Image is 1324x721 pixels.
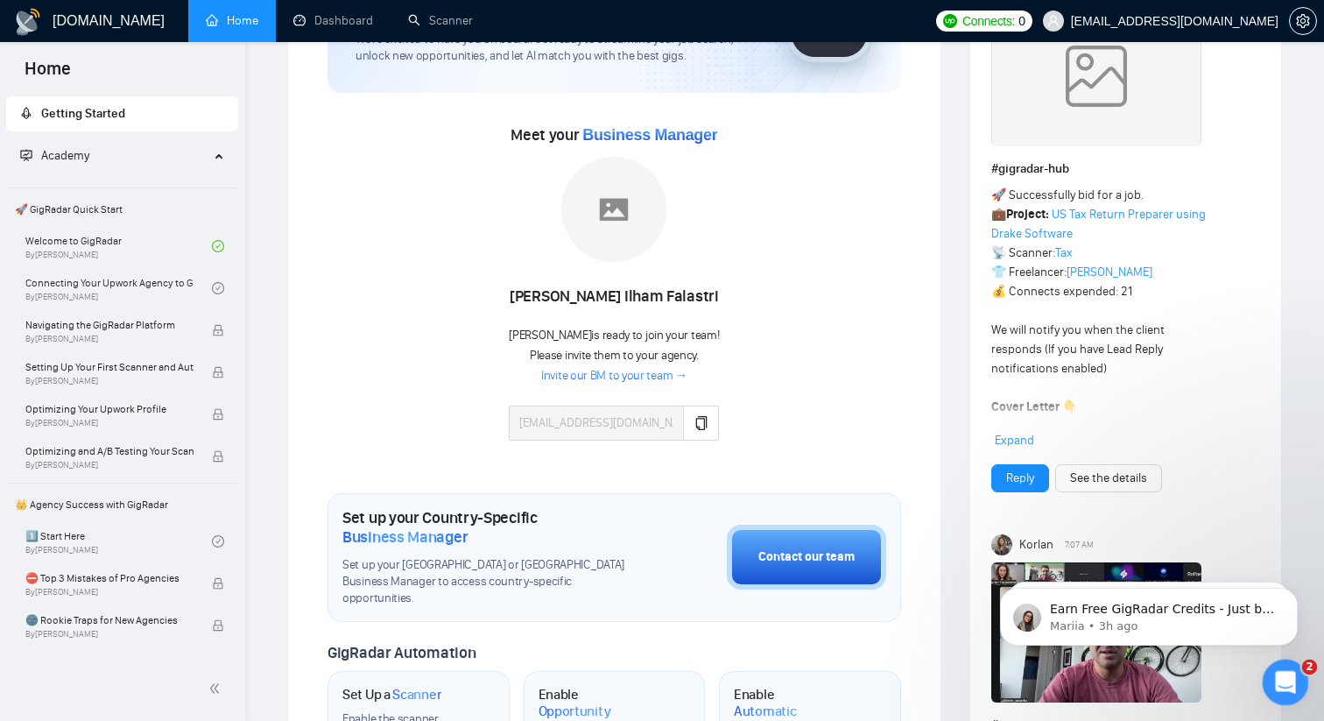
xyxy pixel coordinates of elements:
[212,535,224,548] span: check-circle
[25,629,194,640] span: By [PERSON_NAME]
[25,569,194,587] span: ⛔ Top 3 Mistakes of Pro Agencies
[206,13,258,28] a: homeHome
[1067,265,1152,279] a: [PERSON_NAME]
[1302,660,1318,675] span: 2
[561,157,666,262] img: placeholder.png
[11,56,85,93] span: Home
[991,464,1049,492] button: Reply
[25,376,194,386] span: By [PERSON_NAME]
[25,316,194,334] span: Navigating the GigRadar Platform
[683,406,719,441] button: copy
[1289,14,1317,28] a: setting
[1006,207,1049,222] strong: Project:
[25,522,212,561] a: 1️⃣ Start HereBy[PERSON_NAME]
[541,368,687,385] a: Invite our BM to your team →
[1065,537,1094,553] span: 7:07 AM
[991,6,1201,146] img: weqQh+iSagEgQAAAABJRU5ErkJggg==
[1047,15,1060,27] span: user
[1006,469,1034,488] a: Reply
[293,13,373,28] a: dashboardDashboard
[342,686,441,703] h1: Set Up a
[974,551,1324,674] iframe: Intercom notifications message
[212,408,224,421] span: lock
[25,269,212,307] a: Connecting Your Upwork Agency to GigRadarBy[PERSON_NAME]
[392,686,441,703] span: Scanner
[582,126,717,144] span: Business Manager
[991,399,1077,414] strong: Cover Letter 👇
[20,148,89,163] span: Academy
[342,508,639,547] h1: Set up your Country-Specific
[943,14,957,28] img: upwork-logo.png
[758,548,855,567] div: Contact our team
[991,207,1206,241] a: US Tax Return Preparer using Drake Software
[25,587,194,597] span: By [PERSON_NAME]
[6,96,238,131] li: Getting Started
[20,107,32,119] span: rocket
[25,418,194,428] span: By [PERSON_NAME]
[342,557,639,607] span: Set up your [GEOGRAPHIC_DATA] or [GEOGRAPHIC_DATA] Business Manager to access country-specific op...
[530,348,699,363] span: Please invite them to your agency.
[20,149,32,161] span: fund-projection-screen
[212,366,224,378] span: lock
[212,240,224,252] span: check-circle
[694,416,708,430] span: copy
[995,433,1034,448] span: Expand
[208,680,226,697] span: double-left
[1055,245,1073,260] a: Tax
[212,450,224,463] span: lock
[41,148,89,163] span: Academy
[1019,535,1053,555] span: Korlan
[962,11,1015,31] span: Connects:
[8,192,236,227] span: 🚀 GigRadar Quick Start
[342,527,468,547] span: Business Manager
[25,334,194,344] span: By [PERSON_NAME]
[1018,11,1025,31] span: 0
[356,32,757,65] span: We're excited to have you on board. Get ready to streamline your job search, unlock new opportuni...
[1290,14,1316,28] span: setting
[327,643,475,662] span: GigRadar Automation
[1289,7,1317,35] button: setting
[25,611,194,629] span: 🌚 Rookie Traps for New Agencies
[25,654,194,671] span: ☠️ Fatal Traps for Solo Freelancers
[25,442,194,460] span: Optimizing and A/B Testing Your Scanner for Better Results
[727,525,886,590] button: Contact our team
[408,13,473,28] a: searchScanner
[212,282,224,294] span: check-circle
[509,328,719,343] span: [PERSON_NAME] is ready to join your team!
[25,400,194,418] span: Optimizing Your Upwork Profile
[991,534,1012,555] img: Korlan
[212,619,224,632] span: lock
[25,460,194,470] span: By [PERSON_NAME]
[25,227,212,265] a: Welcome to GigRadarBy[PERSON_NAME]
[8,487,236,522] span: 👑 Agency Success with GigRadar
[14,8,42,36] img: logo
[1070,469,1147,488] a: See the details
[212,324,224,336] span: lock
[25,358,194,376] span: Setting Up Your First Scanner and Auto-Bidder
[1263,660,1309,706] iframe: Intercom live chat
[511,125,717,145] span: Meet your
[212,577,224,590] span: lock
[991,159,1260,179] h1: # gigradar-hub
[509,282,719,312] div: [PERSON_NAME] Ilham Falastri
[41,106,125,121] span: Getting Started
[1055,464,1162,492] button: See the details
